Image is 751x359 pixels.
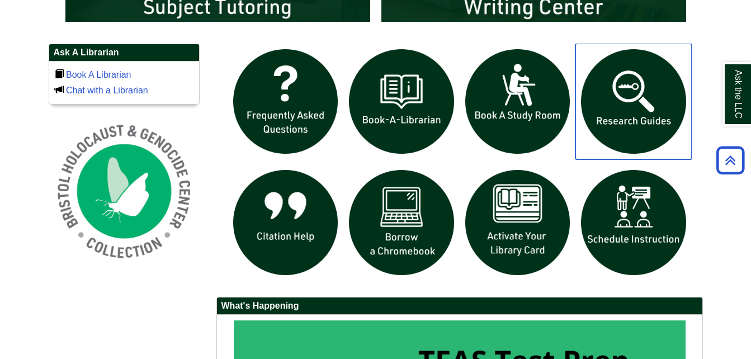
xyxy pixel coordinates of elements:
[217,297,702,315] h2: What's Happening
[49,116,200,267] img: Holocaust and Genocide Collection
[575,164,692,281] img: For faculty. Schedule Library Instruction icon links to form.
[66,70,131,79] a: Book A Librarian
[343,164,460,281] img: Borrow a chromebook icon links to the borrow a chromebook web page
[712,153,748,168] a: Back to Top
[343,44,460,160] img: Book a Librarian icon links to book a librarian web page
[66,86,148,95] a: Chat with a Librarian
[460,44,576,160] img: book a study room icon links to book a study room web page
[228,44,344,160] img: frequently asked questions
[460,164,576,281] img: activate Library Card icon links to form to activate student ID into library card
[228,44,692,286] div: slideshow
[228,164,344,281] img: citation help icon links to citation help guide page
[49,44,199,62] h2: Ask A Librarian
[575,44,692,160] img: Research Guides icon links to research guides web page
